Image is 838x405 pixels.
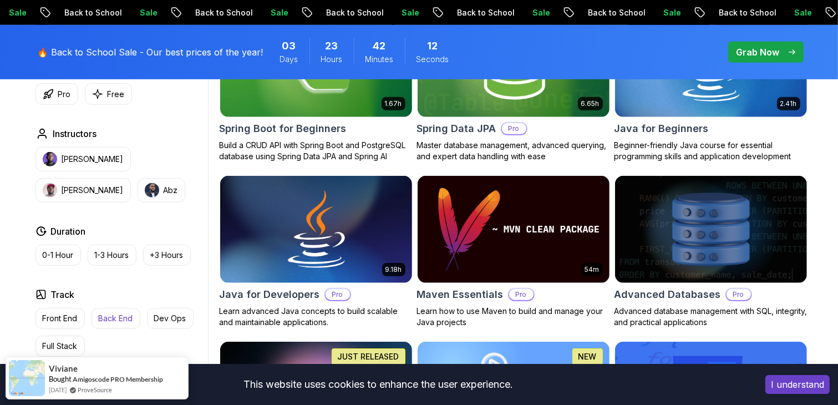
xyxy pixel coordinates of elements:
h2: Duration [51,225,86,238]
img: Advanced Databases card [615,176,807,283]
p: Back to School [311,7,387,18]
p: NEW [578,351,597,362]
button: instructor img[PERSON_NAME] [35,178,131,202]
button: Pro [35,83,78,105]
span: Minutes [365,54,394,65]
p: Grab Now [737,45,780,59]
p: Dev Ops [154,313,186,324]
h2: Spring Boot for Beginners [220,121,347,136]
p: Abz [164,185,178,196]
span: Days [280,54,298,65]
a: ProveSource [78,385,112,394]
span: 42 Minutes [373,38,386,54]
p: Master database management, advanced querying, and expert data handling with ease [417,140,610,162]
button: instructor img[PERSON_NAME] [35,147,131,171]
p: Build a CRUD API with Spring Boot and PostgreSQL database using Spring Data JPA and Spring AI [220,140,413,162]
p: Learn advanced Java concepts to build scalable and maintainable applications. [220,306,413,328]
p: 1-3 Hours [95,250,129,261]
p: 54m [585,265,600,274]
span: Hours [321,54,343,65]
a: Spring Data JPA card6.65hNEWSpring Data JPAProMaster database management, advanced querying, and ... [417,9,610,162]
a: Advanced Databases cardAdvanced DatabasesProAdvanced database management with SQL, integrity, and... [614,175,807,328]
button: Front End [35,308,85,329]
img: instructor img [43,152,57,166]
p: Sale [387,7,422,18]
img: instructor img [145,183,159,198]
p: Beginner-friendly Java course for essential programming skills and application development [614,140,807,162]
p: Pro [502,123,526,134]
p: Learn how to use Maven to build and manage your Java projects [417,306,610,328]
p: Pro [326,289,350,300]
p: Back End [99,313,133,324]
p: Back to School [704,7,779,18]
img: provesource social proof notification image [9,360,45,396]
img: instructor img [43,183,57,198]
span: 3 Days [282,38,296,54]
span: 12 Seconds [428,38,438,54]
h2: Java for Beginners [614,121,709,136]
p: Sale [125,7,160,18]
img: Java for Developers card [220,176,412,283]
p: Back to School [49,7,125,18]
p: Front End [43,313,78,324]
a: Java for Beginners card2.41hJava for BeginnersBeginner-friendly Java course for essential program... [614,9,807,162]
h2: Advanced Databases [614,287,721,302]
p: Back to School [180,7,256,18]
button: instructor imgAbz [138,178,185,202]
p: Sale [256,7,291,18]
p: Back to School [442,7,517,18]
p: Advanced database management with SQL, integrity, and practical applications [614,306,807,328]
button: Accept cookies [765,375,830,394]
button: Back End [92,308,140,329]
p: 9.18h [385,265,402,274]
h2: Java for Developers [220,287,320,302]
p: Sale [517,7,553,18]
span: Bought [49,374,72,383]
h2: Maven Essentials [417,287,504,302]
p: JUST RELEASED [338,351,399,362]
p: 1.67h [385,99,402,108]
h2: Track [51,288,75,301]
p: 2.41h [780,99,797,108]
h2: Spring Data JPA [417,121,496,136]
span: 23 Hours [326,38,338,54]
p: Back to School [573,7,648,18]
p: Pro [509,289,534,300]
p: Free [108,89,125,100]
p: Pro [58,89,71,100]
span: [DATE] [49,385,67,394]
p: [PERSON_NAME] [62,154,124,165]
button: 1-3 Hours [88,245,136,266]
p: [PERSON_NAME] [62,185,124,196]
p: 🔥 Back to School Sale - Our best prices of the year! [38,45,263,59]
button: Free [85,83,132,105]
a: Amigoscode PRO Membership [73,375,163,383]
span: Viviane [49,364,78,373]
img: Maven Essentials card [418,176,610,283]
h2: Instructors [53,127,97,140]
a: Java for Developers card9.18hJava for DevelopersProLearn advanced Java concepts to build scalable... [220,175,413,328]
button: +3 Hours [143,245,191,266]
button: 0-1 Hour [35,245,81,266]
button: Full Stack [35,336,85,357]
p: 6.65h [581,99,600,108]
span: Seconds [417,54,449,65]
button: Dev Ops [147,308,194,329]
div: This website uses cookies to enhance the user experience. [8,372,749,397]
p: 0-1 Hour [43,250,74,261]
p: +3 Hours [150,250,184,261]
p: Sale [648,7,684,18]
a: Maven Essentials card54mMaven EssentialsProLearn how to use Maven to build and manage your Java p... [417,175,610,328]
p: Pro [727,289,751,300]
a: Spring Boot for Beginners card1.67hNEWSpring Boot for BeginnersBuild a CRUD API with Spring Boot ... [220,9,413,162]
p: Full Stack [43,341,78,352]
p: Sale [779,7,815,18]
